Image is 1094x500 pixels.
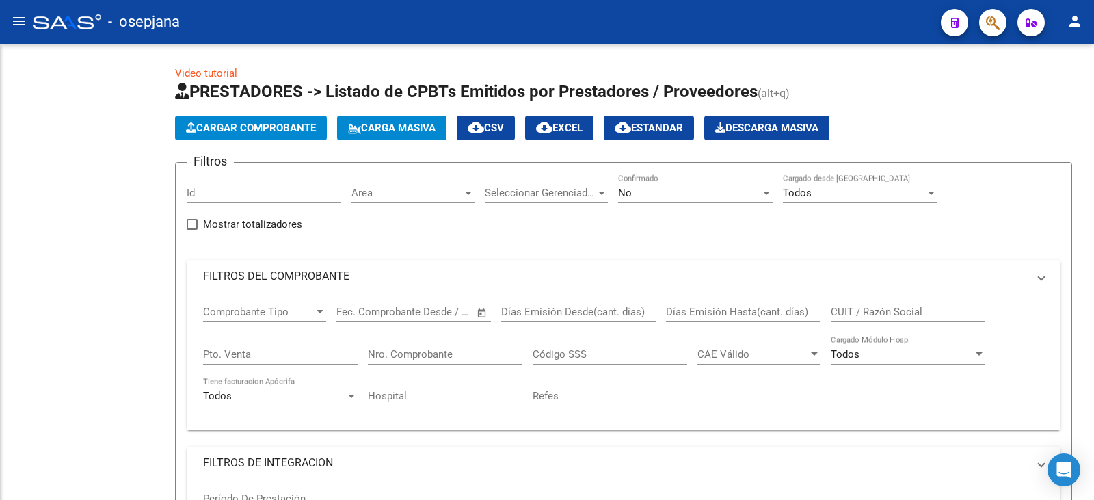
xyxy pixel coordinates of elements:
h3: Filtros [187,152,234,171]
div: FILTROS DEL COMPROBANTE [187,293,1060,430]
span: Seleccionar Gerenciador [485,187,596,199]
input: End date [393,306,459,318]
span: CAE Válido [697,348,808,360]
button: EXCEL [525,116,593,140]
span: Estandar [615,122,683,134]
span: Descarga Masiva [715,122,818,134]
mat-panel-title: FILTROS DEL COMPROBANTE [203,269,1028,284]
mat-icon: cloud_download [536,119,552,135]
button: Descarga Masiva [704,116,829,140]
span: Todos [831,348,859,360]
span: CSV [468,122,504,134]
span: Cargar Comprobante [186,122,316,134]
mat-expansion-panel-header: FILTROS DE INTEGRACION [187,447,1060,479]
mat-icon: menu [11,13,27,29]
span: - osepjana [108,7,180,37]
span: Comprobante Tipo [203,306,314,318]
button: Estandar [604,116,694,140]
a: Video tutorial [175,67,237,79]
button: CSV [457,116,515,140]
app-download-masive: Descarga masiva de comprobantes (adjuntos) [704,116,829,140]
span: Mostrar totalizadores [203,216,302,233]
span: Todos [203,390,232,402]
span: Carga Masiva [348,122,436,134]
button: Carga Masiva [337,116,446,140]
mat-panel-title: FILTROS DE INTEGRACION [203,456,1028,471]
mat-icon: cloud_download [615,119,631,135]
span: EXCEL [536,122,583,134]
span: (alt+q) [758,87,790,100]
span: Area [351,187,462,199]
input: Start date [336,306,381,318]
button: Cargar Comprobante [175,116,327,140]
mat-icon: person [1067,13,1083,29]
mat-expansion-panel-header: FILTROS DEL COMPROBANTE [187,260,1060,293]
button: Open calendar [475,305,490,321]
span: Todos [783,187,812,199]
span: PRESTADORES -> Listado de CPBTs Emitidos por Prestadores / Proveedores [175,82,758,101]
span: No [618,187,632,199]
div: Open Intercom Messenger [1048,453,1080,486]
mat-icon: cloud_download [468,119,484,135]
